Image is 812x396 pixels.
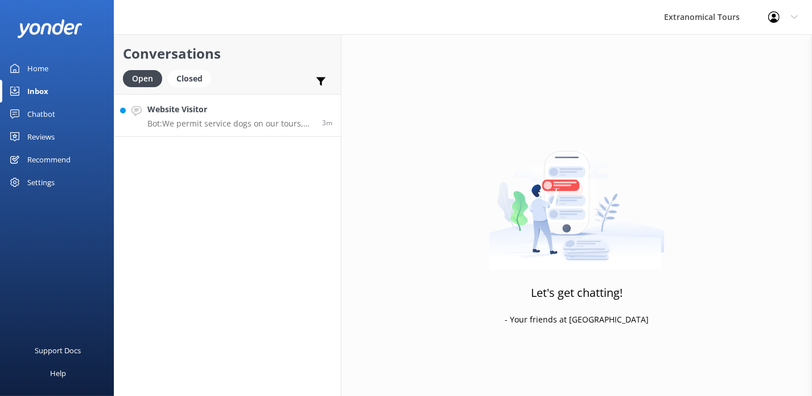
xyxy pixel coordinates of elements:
div: Inbox [27,80,48,103]
div: Closed [168,70,211,87]
a: Open [123,72,168,84]
img: yonder-white-logo.png [17,19,83,38]
h2: Conversations [123,43,332,64]
a: Closed [168,72,217,84]
p: Bot: We permit service dogs on our tours, provided they are required because of a disability and ... [147,119,314,129]
div: Settings [27,171,55,194]
h4: Website Visitor [147,103,314,116]
div: Chatbot [27,103,55,125]
div: Help [50,362,66,385]
div: Recommend [27,148,71,171]
span: Sep 05 2025 11:04am (UTC -07:00) America/Tijuana [322,118,332,128]
div: Reviews [27,125,55,148]
a: Website VisitorBot:We permit service dogs on our tours, provided they are required because of a d... [114,94,341,137]
div: Support Docs [35,339,81,362]
div: Home [27,57,48,80]
img: artwork of a man stealing a conversation from at giant smartphone [489,127,665,270]
h3: Let's get chatting! [531,284,623,302]
p: - Your friends at [GEOGRAPHIC_DATA] [505,313,649,326]
div: Open [123,70,162,87]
